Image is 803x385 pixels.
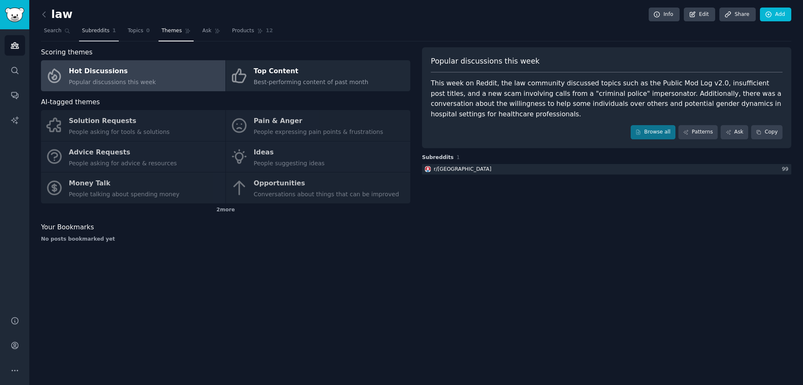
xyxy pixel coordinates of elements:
span: AI-tagged themes [41,97,100,108]
div: 99 [782,166,791,173]
a: Search [41,24,73,41]
a: Edit [684,8,715,22]
span: 12 [266,27,273,35]
a: Info [649,8,680,22]
a: Hot DiscussionsPopular discussions this week [41,60,225,91]
div: 2 more [41,203,410,217]
span: Topics [128,27,143,35]
div: Hot Discussions [69,65,156,78]
a: Topics0 [125,24,153,41]
h2: law [41,8,72,21]
span: 1 [457,154,460,160]
span: Ask [202,27,212,35]
span: Popular discussions this week [69,79,156,85]
a: Top ContentBest-performing content of past month [226,60,410,91]
div: This week on Reddit, the law community discussed topics such as the Public Mod Log v2.0, insuffic... [431,78,783,119]
span: Products [232,27,254,35]
a: Ask [199,24,223,41]
img: GummySearch logo [5,8,24,22]
a: Slovakiar/[GEOGRAPHIC_DATA]99 [422,164,791,175]
a: Patterns [678,125,718,139]
a: Products12 [229,24,276,41]
button: Copy [751,125,783,139]
a: Share [719,8,755,22]
a: Browse all [631,125,675,139]
span: 1 [113,27,116,35]
span: Best-performing content of past month [254,79,368,85]
div: No posts bookmarked yet [41,236,410,243]
img: Slovakia [425,166,431,172]
span: 0 [146,27,150,35]
a: Add [760,8,791,22]
div: Top Content [254,65,368,78]
span: Popular discussions this week [431,56,540,67]
a: Subreddits1 [79,24,119,41]
div: r/ [GEOGRAPHIC_DATA] [434,166,491,173]
span: Your Bookmarks [41,222,94,233]
span: Scoring themes [41,47,92,58]
a: Ask [721,125,748,139]
span: Themes [161,27,182,35]
span: Search [44,27,61,35]
span: Subreddits [82,27,110,35]
span: Subreddits [422,154,454,162]
a: Themes [159,24,194,41]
